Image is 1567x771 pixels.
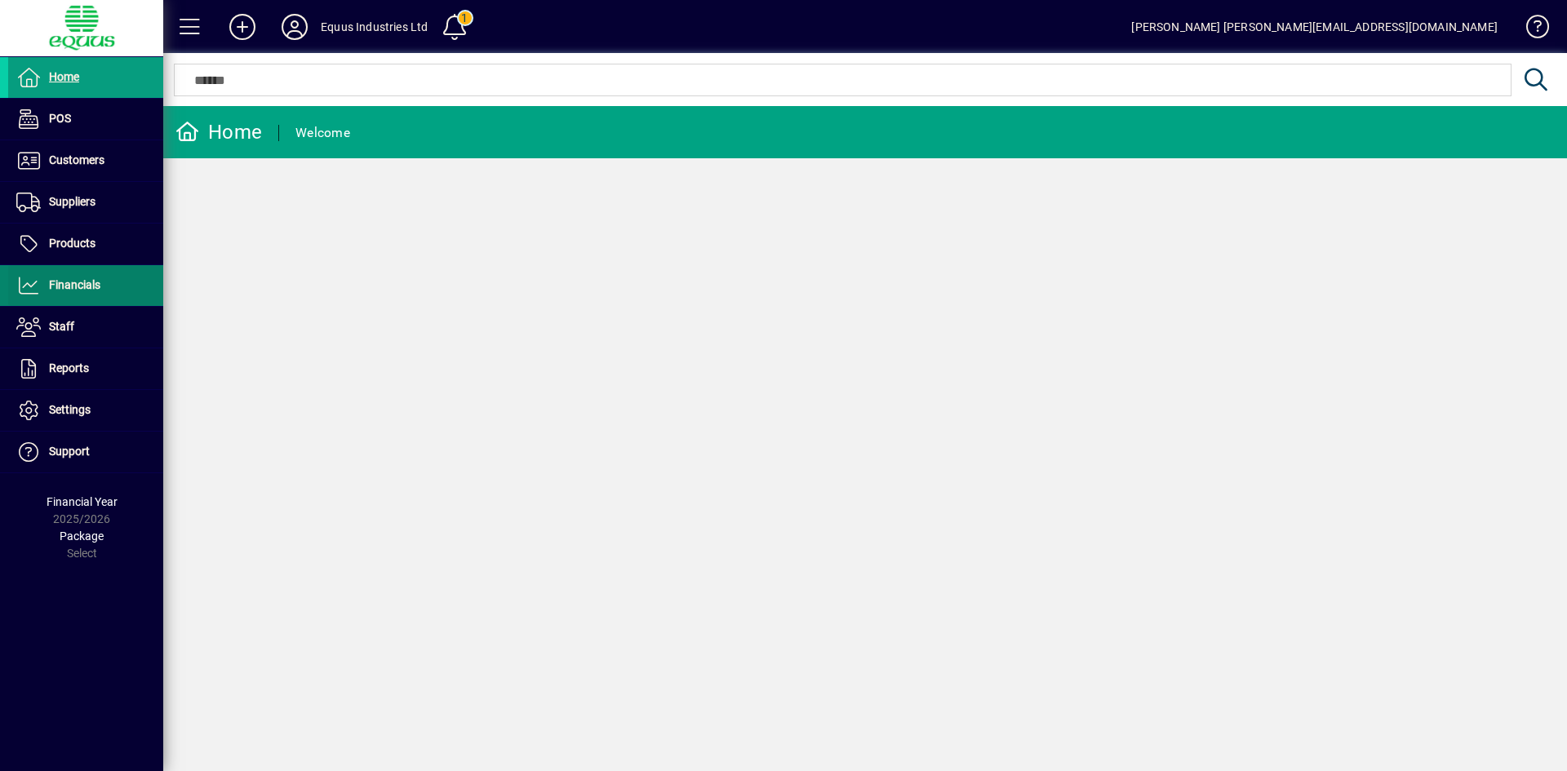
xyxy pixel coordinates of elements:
[49,153,104,166] span: Customers
[49,403,91,416] span: Settings
[49,361,89,374] span: Reports
[49,278,100,291] span: Financials
[269,12,321,42] button: Profile
[49,112,71,125] span: POS
[49,195,95,208] span: Suppliers
[8,432,163,472] a: Support
[295,120,350,146] div: Welcome
[216,12,269,42] button: Add
[321,14,428,40] div: Equus Industries Ltd
[175,119,262,145] div: Home
[1514,3,1547,56] a: Knowledge Base
[1131,14,1498,40] div: [PERSON_NAME] [PERSON_NAME][EMAIL_ADDRESS][DOMAIN_NAME]
[8,348,163,389] a: Reports
[8,224,163,264] a: Products
[60,530,104,543] span: Package
[49,320,74,333] span: Staff
[8,182,163,223] a: Suppliers
[47,495,118,508] span: Financial Year
[8,99,163,140] a: POS
[49,70,79,83] span: Home
[8,307,163,348] a: Staff
[49,445,90,458] span: Support
[49,237,95,250] span: Products
[8,140,163,181] a: Customers
[8,265,163,306] a: Financials
[8,390,163,431] a: Settings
